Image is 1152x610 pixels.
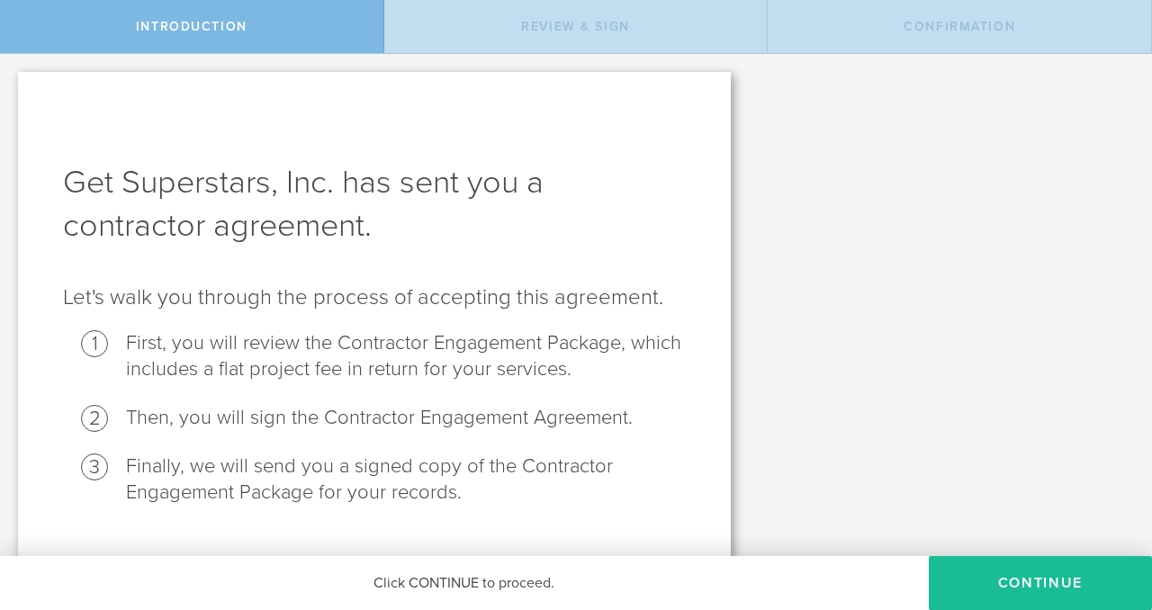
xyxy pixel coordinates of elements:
span: Review & sign [521,19,630,34]
li: Then, you will sign the Contractor Engagement Agreement. [126,405,686,431]
span: Confirmation [904,19,1015,34]
li: Finally, we will send you a signed copy of the Contractor Engagement Package for your records. [126,453,686,506]
h1: Get Superstars, Inc. has sent you a contractor agreement. [63,161,686,247]
button: Continue [929,556,1152,610]
li: First, you will review the Contractor Engagement Package, which includes a flat project fee in re... [126,330,686,382]
p: Let's walk you through the process of accepting this agreement. [63,283,686,312]
span: Introduction [136,19,247,34]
